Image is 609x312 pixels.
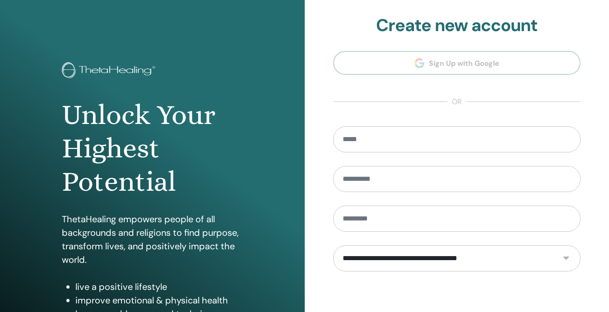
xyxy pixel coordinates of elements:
p: ThetaHealing empowers people of all backgrounds and religions to find purpose, transform lives, a... [62,212,242,266]
h2: Create new account [333,15,581,36]
span: or [447,96,466,107]
li: live a positive lifestyle [75,280,242,294]
li: improve emotional & physical health [75,294,242,307]
h1: Unlock Your Highest Potential [62,98,242,199]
